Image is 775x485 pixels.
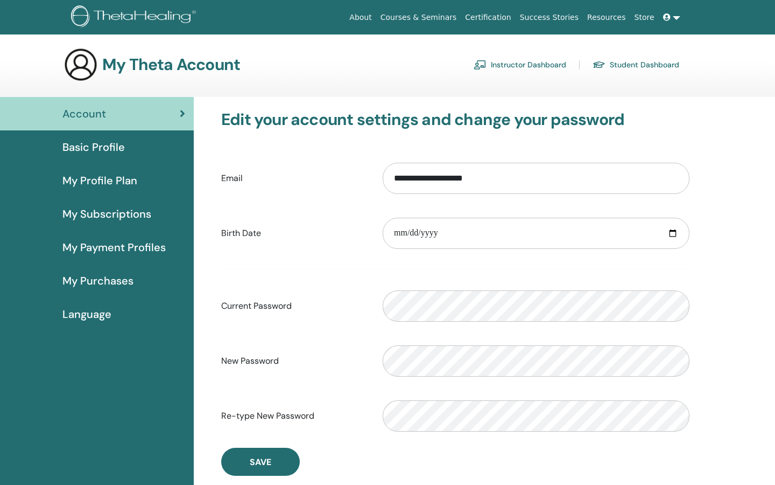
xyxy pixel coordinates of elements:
a: Store [630,8,659,27]
h3: My Theta Account [102,55,240,74]
h3: Edit your account settings and change your password [221,110,689,129]
a: Resources [583,8,630,27]
a: Certification [461,8,515,27]
a: About [345,8,376,27]
a: Instructor Dashboard [474,56,566,73]
label: Current Password [213,296,375,316]
span: My Purchases [62,273,133,289]
img: chalkboard-teacher.svg [474,60,487,70]
a: Success Stories [516,8,583,27]
button: Save [221,448,300,476]
label: Email [213,168,375,189]
span: My Profile Plan [62,172,137,189]
span: Language [62,306,111,322]
img: logo.png [71,5,200,30]
img: graduation-cap.svg [593,60,605,70]
a: Courses & Seminars [376,8,461,27]
label: New Password [213,351,375,371]
span: My Payment Profiles [62,239,166,255]
span: My Subscriptions [62,206,151,222]
label: Re-type New Password [213,406,375,426]
span: Save [250,456,271,468]
span: Account [62,106,106,122]
img: generic-user-icon.jpg [64,47,98,82]
a: Student Dashboard [593,56,679,73]
span: Basic Profile [62,139,125,155]
label: Birth Date [213,223,375,244]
